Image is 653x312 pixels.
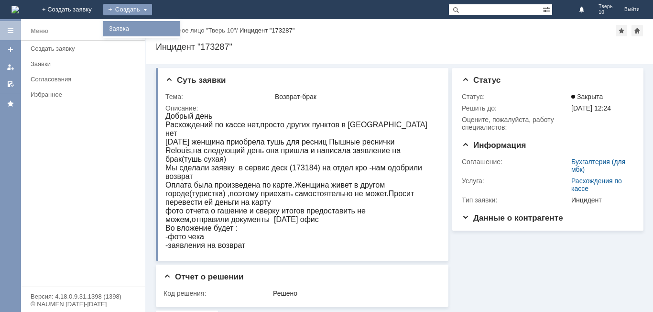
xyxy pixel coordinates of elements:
[462,213,563,223] span: Данные о контрагенте
[31,76,140,83] div: Согласования
[31,293,136,300] div: Версия: 4.18.0.9.31.1398 (1398)
[156,27,239,34] div: /
[31,25,48,37] div: Меню
[31,301,136,307] div: © NAUMEN [DATE]-[DATE]
[462,104,569,112] div: Решить до:
[103,4,152,15] div: Создать
[163,272,243,281] span: Отчет о решении
[462,116,569,131] div: Oцените, пожалуйста, работу специалистов:
[3,77,18,92] a: Мои согласования
[275,93,436,100] div: Возврат-брак
[165,104,438,112] div: Описание:
[3,42,18,57] a: Создать заявку
[462,196,569,204] div: Тип заявки:
[571,177,622,192] a: Расхождения по кассе
[3,59,18,75] a: Мои заявки
[571,196,630,204] div: Инцидент
[571,93,603,100] span: Закрыта
[462,177,569,185] div: Услуга:
[105,23,178,34] a: Заявка
[27,72,143,87] a: Согласования
[31,60,140,67] div: Заявки
[156,42,643,52] div: Инцидент "173287"
[11,6,19,13] a: Перейти на домашнюю страницу
[156,27,236,34] a: Контактное лицо "Тверь 10"
[163,290,271,297] div: Код решения:
[599,4,613,10] span: Тверь
[27,41,143,56] a: Создать заявку
[616,25,627,36] div: Добавить в избранное
[239,27,294,34] div: Инцидент "173287"
[165,93,273,100] div: Тема:
[31,91,129,98] div: Избранное
[462,93,569,100] div: Статус:
[31,45,140,52] div: Создать заявку
[599,10,613,15] span: 10
[27,56,143,71] a: Заявки
[571,158,625,173] a: Бухгалтерия (для мбк)
[165,76,226,85] span: Суть заявки
[273,290,436,297] div: Решено
[571,104,611,112] span: [DATE] 12:24
[543,4,552,13] span: Расширенный поиск
[631,25,643,36] div: Сделать домашней страницей
[462,158,569,166] div: Соглашение:
[11,6,19,13] img: logo
[462,76,501,85] span: Статус
[462,141,526,150] span: Информация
